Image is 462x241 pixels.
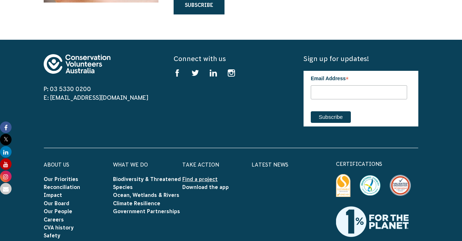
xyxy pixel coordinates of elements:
a: Our Priorities [44,176,78,182]
a: About Us [44,162,69,168]
input: Subscribe [311,111,351,123]
a: Careers [44,217,64,223]
a: Government Partnerships [113,208,180,214]
a: Climate Resilience [113,201,160,206]
a: Take Action [182,162,219,168]
a: P: 03 5330 0200 [44,86,91,92]
a: Ocean, Wetlands & Rivers [113,192,179,198]
h5: Sign up for updates! [304,54,418,63]
a: Impact [44,192,62,198]
a: CVA history [44,225,74,231]
a: E: [EMAIL_ADDRESS][DOMAIN_NAME] [44,94,148,101]
a: Biodiversity & Threatened Species [113,176,181,190]
a: Safety [44,233,60,238]
p: certifications [336,160,418,168]
a: Reconciliation [44,184,80,190]
a: Our Board [44,201,69,206]
img: logo-footer.svg [44,54,110,74]
a: Download the app [182,184,229,190]
label: Email Address [311,71,407,85]
a: Find a project [182,176,218,182]
a: Our People [44,208,72,214]
h5: Connect with us [174,54,288,63]
a: What We Do [113,162,148,168]
a: Latest News [252,162,288,168]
